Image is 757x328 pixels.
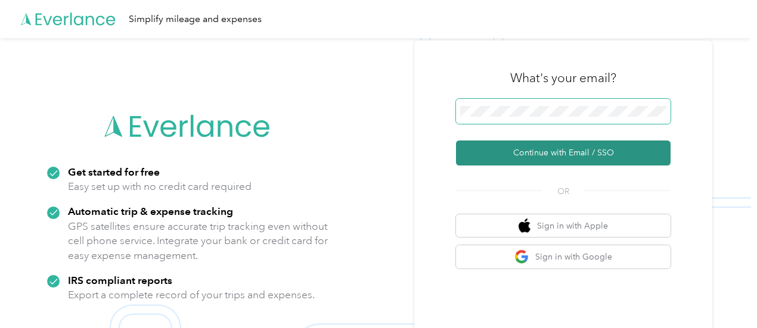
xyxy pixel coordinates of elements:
strong: IRS compliant reports [68,274,172,286]
p: Export a complete record of your trips and expenses. [68,288,315,302]
button: Continue with Email / SSO [456,140,671,165]
button: google logoSign in with Google [456,245,671,268]
img: apple logo [519,218,530,233]
strong: Get started for free [68,165,160,178]
div: Simplify mileage and expenses [129,12,262,27]
span: OR [542,185,584,198]
strong: Automatic trip & expense tracking [68,205,233,217]
p: Easy set up with no credit card required [68,179,252,194]
button: apple logoSign in with Apple [456,214,671,238]
p: GPS satellites ensure accurate trip tracking even without cell phone service. Integrate your bank... [68,219,328,263]
h3: What's your email? [510,70,616,86]
img: google logo [514,249,529,264]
